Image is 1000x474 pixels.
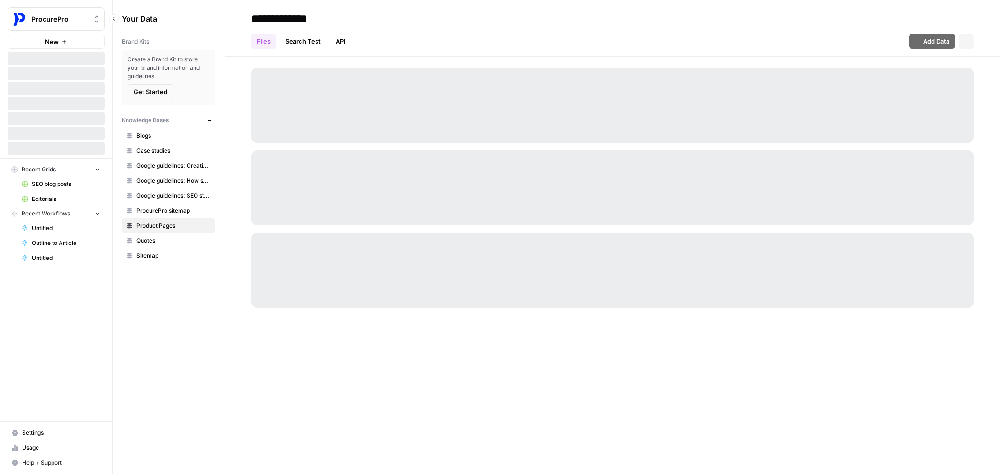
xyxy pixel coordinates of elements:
span: Google guidelines: SEO starter guide [136,192,211,200]
span: Blogs [136,132,211,140]
span: Settings [22,429,100,437]
span: Outline to Article [32,239,100,247]
span: Brand Kits [122,37,149,46]
span: Product Pages [136,222,211,230]
button: Recent Grids [8,163,105,177]
span: ProcurePro sitemap [136,207,211,215]
span: Get Started [134,87,167,96]
a: Sitemap [122,248,215,263]
a: Search Test [280,34,326,49]
a: ProcurePro sitemap [122,203,215,218]
span: Recent Grids [22,165,56,174]
a: Usage [8,440,105,455]
span: Usage [22,444,100,452]
span: Google guidelines: Creating helpful content [136,162,211,170]
button: New [8,35,105,49]
a: Google guidelines: How search works [122,173,215,188]
a: Product Pages [122,218,215,233]
button: Help + Support [8,455,105,470]
span: Create a Brand Kit to store your brand information and guidelines. [128,55,210,81]
a: API [330,34,351,49]
span: Add Data [923,37,949,46]
span: Editorials [32,195,100,203]
span: Knowledge Bases [122,116,169,125]
a: Editorials [17,192,105,207]
a: Untitled [17,251,105,266]
button: Recent Workflows [8,207,105,221]
span: Untitled [32,224,100,232]
a: Files [251,34,276,49]
a: Blogs [122,128,215,143]
span: ProcurePro [31,15,88,24]
img: ProcurePro Logo [11,11,28,28]
a: Quotes [122,233,215,248]
a: Google guidelines: SEO starter guide [122,188,215,203]
a: Case studies [122,143,215,158]
span: Quotes [136,237,211,245]
span: Google guidelines: How search works [136,177,211,185]
span: Help + Support [22,459,100,467]
span: Sitemap [136,252,211,260]
button: Workspace: ProcurePro [8,7,105,31]
span: New [45,37,59,46]
a: Google guidelines: Creating helpful content [122,158,215,173]
button: Add Data [909,34,955,49]
a: Settings [8,425,105,440]
a: Untitled [17,221,105,236]
button: Get Started [128,84,173,99]
span: Case studies [136,147,211,155]
span: Untitled [32,254,100,262]
span: SEO blog posts [32,180,100,188]
span: Recent Workflows [22,209,70,218]
a: Outline to Article [17,236,105,251]
span: Your Data [122,13,204,24]
a: SEO blog posts [17,177,105,192]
